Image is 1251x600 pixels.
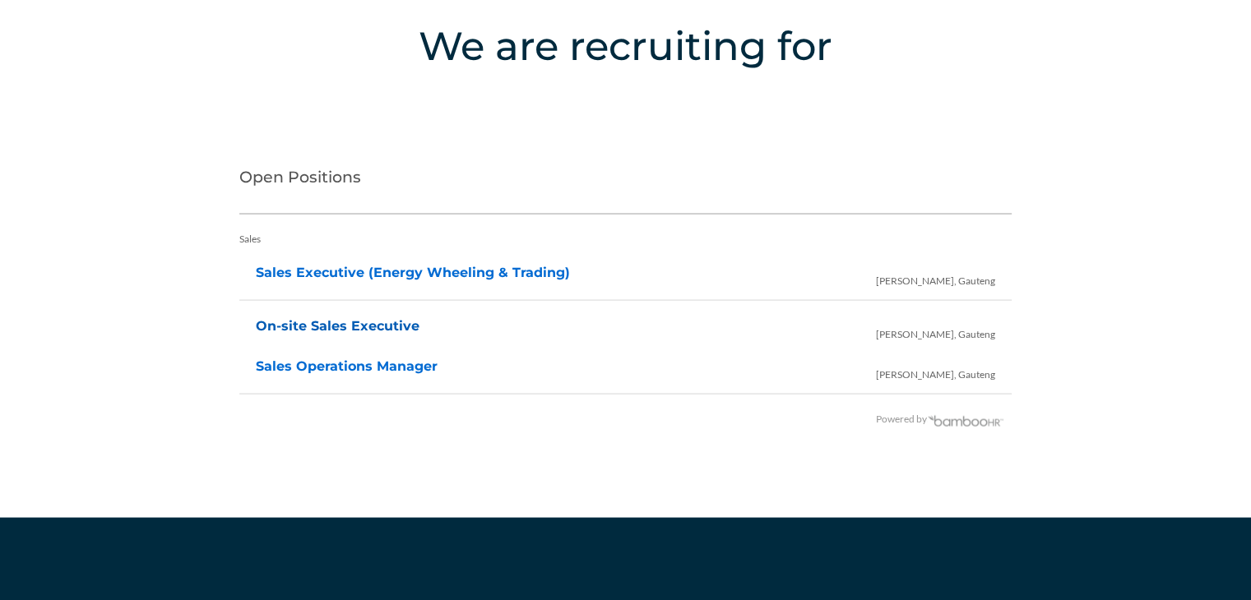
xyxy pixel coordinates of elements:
[876,257,995,298] span: [PERSON_NAME], Gauteng
[876,351,995,391] span: [PERSON_NAME], Gauteng
[239,403,1004,436] div: Powered by
[256,358,438,374] a: Sales Operations Manager
[239,149,1012,215] h2: Open Positions
[876,311,995,351] span: [PERSON_NAME], Gauteng
[74,17,1177,75] h4: We are recruiting for
[256,265,570,280] a: Sales Executive (Energy Wheeling & Trading)
[256,318,419,334] a: On-site Sales Executive
[927,413,1004,427] img: BambooHR - HR software
[239,223,1012,256] div: Sales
